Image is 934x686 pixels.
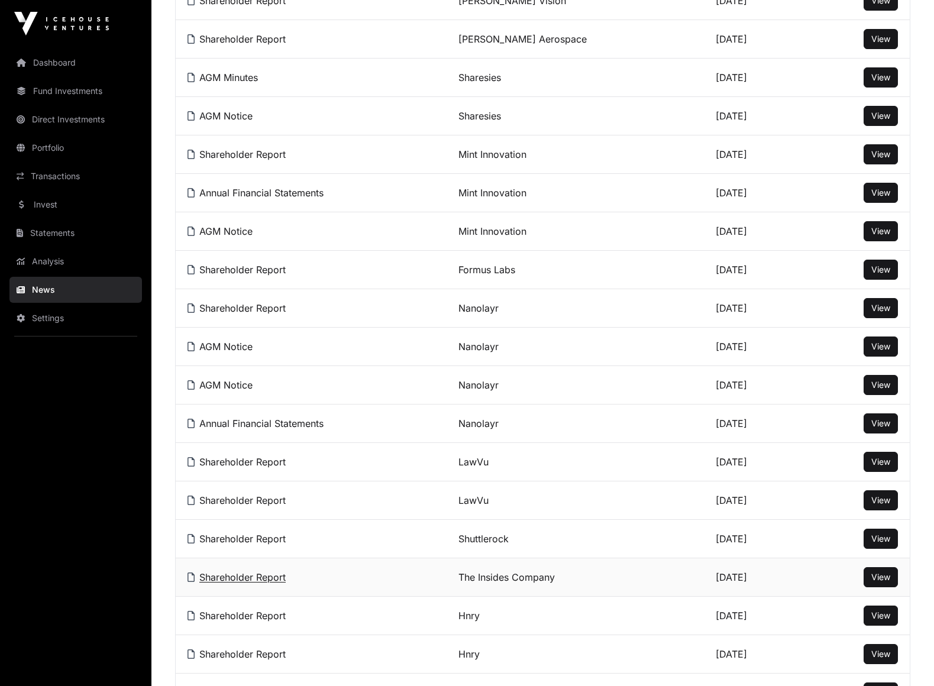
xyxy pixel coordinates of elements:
button: View [864,298,898,318]
a: Shareholder Report [188,148,286,160]
button: View [864,221,898,241]
a: Nanolayr [458,302,499,314]
td: [DATE] [704,443,811,481]
a: Settings [9,305,142,331]
span: View [871,572,890,582]
span: View [871,264,890,274]
a: Shareholder Report [188,610,286,622]
td: [DATE] [704,405,811,443]
a: Analysis [9,248,142,274]
span: View [871,341,890,351]
td: [DATE] [704,251,811,289]
a: Annual Financial Statements [188,187,324,199]
a: AGM Notice [188,110,253,122]
a: Shareholder Report [188,264,286,276]
a: Shareholder Report [188,571,286,583]
a: AGM Notice [188,341,253,352]
span: View [871,649,890,659]
td: [DATE] [704,635,811,674]
span: View [871,610,890,620]
a: Dashboard [9,50,142,76]
a: Annual Financial Statements [188,418,324,429]
a: Fund Investments [9,78,142,104]
td: [DATE] [704,59,811,97]
a: The Insides Company [458,571,555,583]
a: View [871,456,890,468]
button: View [864,67,898,88]
a: Direct Investments [9,106,142,132]
a: AGM Notice [188,225,253,237]
button: View [864,644,898,664]
a: LawVu [458,456,489,468]
button: View [864,567,898,587]
a: Mint Innovation [458,148,526,160]
td: [DATE] [704,366,811,405]
a: View [871,494,890,506]
button: View [864,413,898,433]
span: View [871,380,890,390]
a: Shareholder Report [188,302,286,314]
span: View [871,303,890,313]
span: View [871,457,890,467]
a: View [871,225,890,237]
a: Mint Innovation [458,225,526,237]
button: View [864,452,898,472]
td: [DATE] [704,520,811,558]
a: View [871,648,890,660]
a: Statements [9,220,142,246]
button: View [864,183,898,203]
a: Hnry [458,610,480,622]
span: View [871,226,890,236]
button: View [864,260,898,280]
span: View [871,111,890,121]
a: Shareholder Report [188,33,286,45]
span: View [871,533,890,543]
td: [DATE] [704,558,811,597]
a: Shareholder Report [188,533,286,545]
a: View [871,341,890,352]
td: [DATE] [704,135,811,174]
td: [DATE] [704,328,811,366]
td: [DATE] [704,481,811,520]
a: View [871,418,890,429]
td: [DATE] [704,97,811,135]
span: View [871,34,890,44]
a: View [871,264,890,276]
a: Mint Innovation [458,187,526,199]
img: Icehouse Ventures Logo [14,12,109,35]
a: Hnry [458,648,480,660]
a: View [871,110,890,122]
a: Nanolayr [458,341,499,352]
a: View [871,148,890,160]
a: Nanolayr [458,379,499,391]
a: Sharesies [458,72,501,83]
td: [DATE] [704,289,811,328]
a: LawVu [458,494,489,506]
td: [DATE] [704,174,811,212]
span: View [871,149,890,159]
a: [PERSON_NAME] Aerospace [458,33,587,45]
span: View [871,187,890,198]
a: Shareholder Report [188,494,286,506]
button: View [864,336,898,357]
button: View [864,606,898,626]
a: View [871,379,890,391]
a: Nanolayr [458,418,499,429]
iframe: Chat Widget [875,629,934,686]
a: Formus Labs [458,264,515,276]
span: View [871,418,890,428]
td: [DATE] [704,597,811,635]
button: View [864,106,898,126]
a: Shuttlerock [458,533,509,545]
a: Shareholder Report [188,648,286,660]
a: View [871,33,890,45]
a: View [871,72,890,83]
a: View [871,571,890,583]
button: View [864,490,898,510]
a: Portfolio [9,135,142,161]
button: View [864,529,898,549]
a: Transactions [9,163,142,189]
a: Shareholder Report [188,456,286,468]
span: View [871,495,890,505]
